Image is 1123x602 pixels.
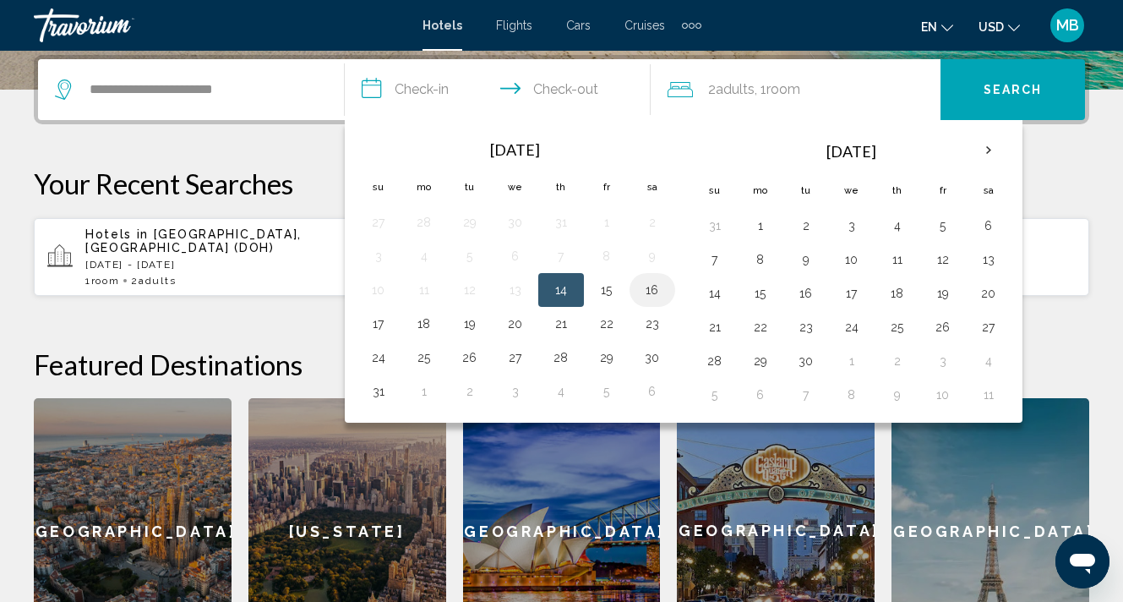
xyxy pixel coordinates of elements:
[747,383,774,407] button: Day 6
[422,19,462,32] a: Hotels
[593,380,620,403] button: Day 5
[747,315,774,339] button: Day 22
[593,278,620,302] button: Day 15
[502,278,529,302] button: Day 13
[411,346,438,369] button: Day 25
[365,346,392,369] button: Day 24
[502,244,529,268] button: Day 6
[411,312,438,336] button: Day 18
[593,244,620,268] button: Day 8
[365,380,392,403] button: Day 31
[975,214,1002,238] button: Day 6
[365,312,392,336] button: Day 17
[975,383,1002,407] button: Day 11
[548,211,575,234] button: Day 31
[593,346,620,369] button: Day 29
[701,349,728,373] button: Day 28
[793,315,820,339] button: Day 23
[682,12,701,39] button: Extra navigation items
[502,380,529,403] button: Day 3
[91,275,120,287] span: Room
[766,81,800,97] span: Room
[502,211,529,234] button: Day 30
[639,278,666,302] button: Day 16
[139,275,176,287] span: Adults
[639,244,666,268] button: Day 9
[793,282,820,305] button: Day 16
[85,275,119,287] span: 1
[921,14,953,39] button: Change language
[456,380,483,403] button: Day 2
[884,349,911,373] button: Day 2
[838,349,865,373] button: Day 1
[38,59,1085,120] div: Search widget
[701,315,728,339] button: Day 21
[411,380,438,403] button: Day 1
[929,248,957,271] button: Day 12
[929,282,957,305] button: Day 19
[456,244,483,268] button: Day 5
[701,282,728,305] button: Day 14
[456,346,483,369] button: Day 26
[838,383,865,407] button: Day 8
[747,248,774,271] button: Day 8
[793,349,820,373] button: Day 30
[929,214,957,238] button: Day 5
[1056,17,1079,34] span: MB
[793,248,820,271] button: Day 9
[884,248,911,271] button: Day 11
[131,275,176,287] span: 2
[401,131,630,168] th: [DATE]
[365,278,392,302] button: Day 10
[747,349,774,373] button: Day 29
[639,346,666,369] button: Day 30
[884,282,911,305] button: Day 18
[747,214,774,238] button: Day 1
[884,383,911,407] button: Day 9
[456,211,483,234] button: Day 29
[639,380,666,403] button: Day 6
[548,244,575,268] button: Day 7
[548,380,575,403] button: Day 4
[85,227,302,254] span: [GEOGRAPHIC_DATA], [GEOGRAPHIC_DATA] (DOH)
[411,278,438,302] button: Day 11
[793,214,820,238] button: Day 2
[34,348,1089,381] h2: Featured Destinations
[701,383,728,407] button: Day 5
[975,315,1002,339] button: Day 27
[1045,8,1089,43] button: User Menu
[793,383,820,407] button: Day 7
[975,349,1002,373] button: Day 4
[456,312,483,336] button: Day 19
[502,312,529,336] button: Day 20
[624,19,665,32] a: Cruises
[85,227,149,241] span: Hotels in
[940,59,1085,120] button: Search
[345,59,651,120] button: Check in and out dates
[34,217,374,297] button: Hotels in [GEOGRAPHIC_DATA], [GEOGRAPHIC_DATA] (DOH)[DATE] - [DATE]1Room2Adults
[651,59,940,120] button: Travelers: 2 adults, 0 children
[639,312,666,336] button: Day 23
[365,211,392,234] button: Day 27
[838,282,865,305] button: Day 17
[456,278,483,302] button: Day 12
[884,315,911,339] button: Day 25
[929,315,957,339] button: Day 26
[411,244,438,268] button: Day 4
[975,282,1002,305] button: Day 20
[566,19,591,32] a: Cars
[496,19,532,32] a: Flights
[593,211,620,234] button: Day 1
[975,248,1002,271] button: Day 13
[411,211,438,234] button: Day 28
[701,214,728,238] button: Day 31
[548,278,575,302] button: Day 14
[921,20,937,34] span: en
[34,167,1089,200] p: Your Recent Searches
[85,259,361,271] p: [DATE] - [DATE]
[755,78,800,101] span: , 1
